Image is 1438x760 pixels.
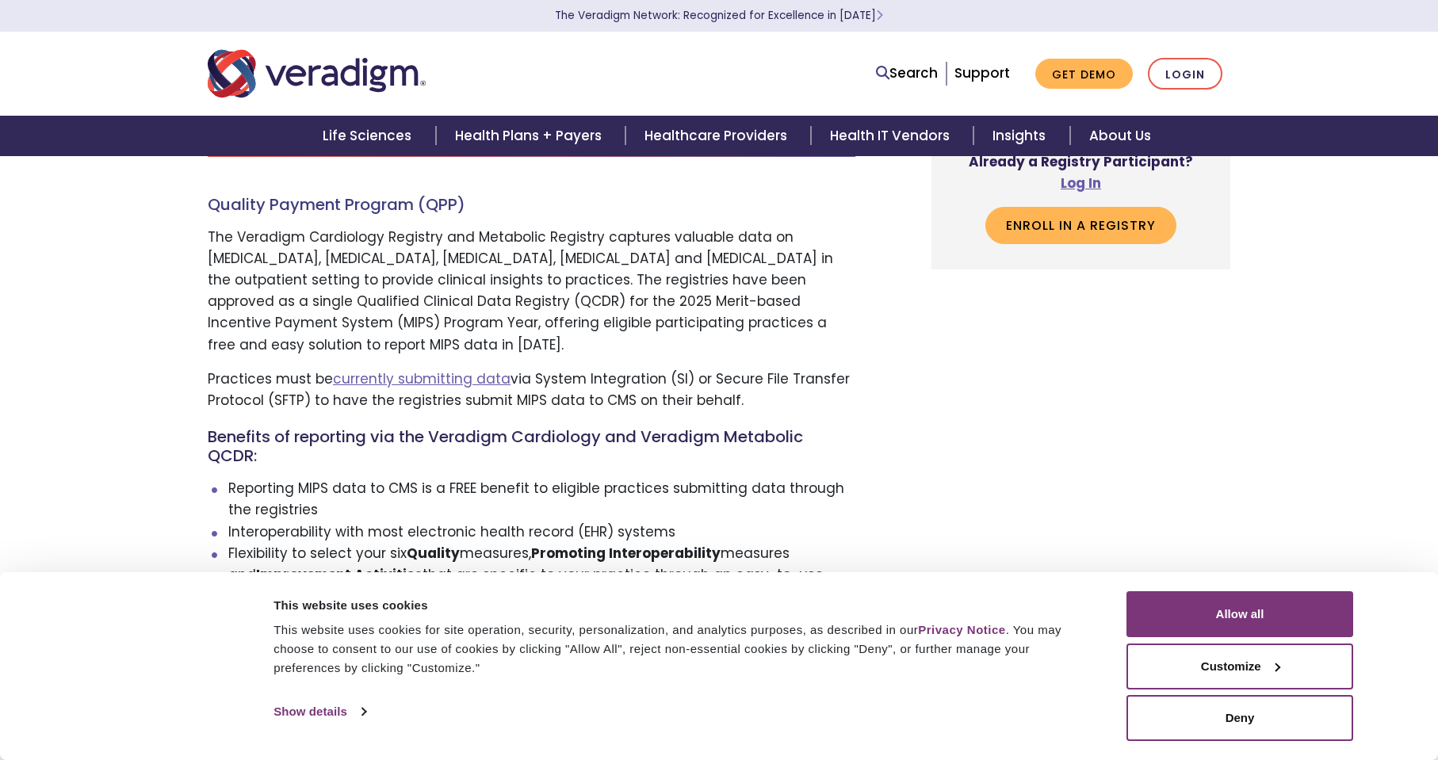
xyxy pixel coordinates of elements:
button: Deny [1126,695,1353,741]
a: Enroll in a registry [985,207,1176,243]
button: Customize [1126,644,1353,689]
h4: Quality Payment Program (QPP) [208,195,855,214]
div: This website uses cookies for site operation, security, personalization, and analytics purposes, ... [273,621,1091,678]
p: Practices must be via System Integration (SI) or Secure File Transfer Protocol (SFTP) to have the... [208,369,855,411]
a: The Veradigm Network: Recognized for Excellence in [DATE]Learn More [555,8,883,23]
a: Insights [973,116,1069,156]
a: Get Demo [1035,59,1133,90]
a: Search [876,63,938,84]
a: Support [954,63,1010,82]
h5: Benefits of reporting via the Veradigm Cardiology and Veradigm Metabolic QCDR: [208,427,855,465]
strong: Quality [407,544,460,563]
a: Login [1148,58,1222,90]
a: Life Sciences [304,116,435,156]
a: Show details [273,700,365,724]
a: Healthcare Providers [625,116,811,156]
button: Allow all [1126,591,1353,637]
p: The Veradigm Cardiology Registry and Metabolic Registry captures valuable data on [MEDICAL_DATA],... [208,227,855,356]
a: Privacy Notice [918,623,1005,636]
li: Interoperability with most electronic health record (EHR) systems [228,521,856,543]
li: Flexibility to select your six measures, measures and that are specific to your practice through ... [228,543,856,608]
a: Health IT Vendors [811,116,973,156]
img: Veradigm logo [208,48,426,100]
a: currently submitting data [333,369,511,388]
li: Reporting MIPS data to CMS is a FREE benefit to eligible practices submitting data through the re... [228,478,856,521]
strong: Promoting Interoperability [531,544,721,563]
a: Log In [1061,174,1101,193]
a: About Us [1070,116,1170,156]
a: Health Plans + Payers [436,116,625,156]
div: This website uses cookies [273,596,1091,615]
span: Learn More [876,8,883,23]
strong: Improvement Activities [256,565,423,584]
